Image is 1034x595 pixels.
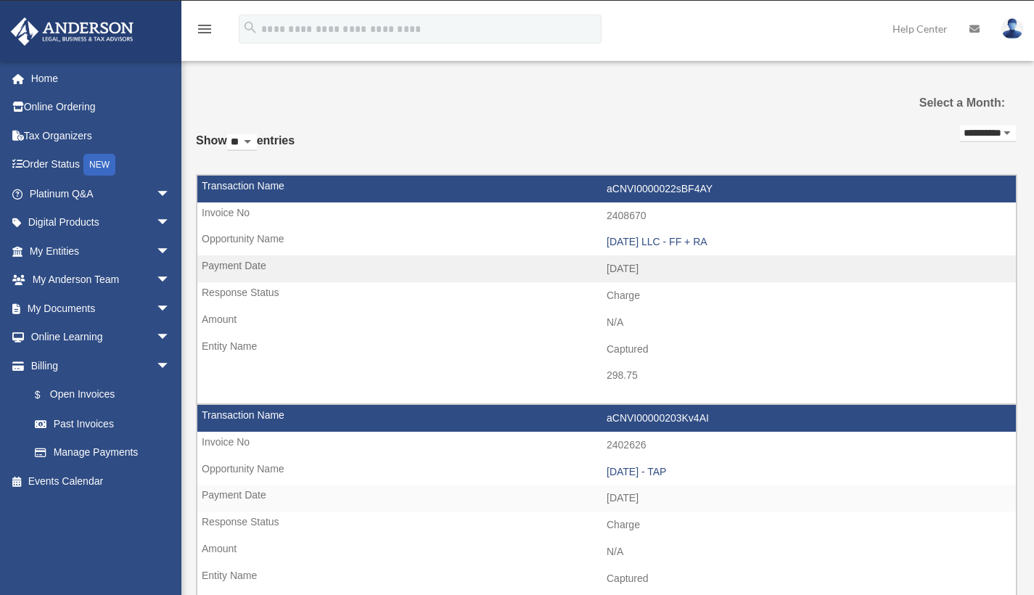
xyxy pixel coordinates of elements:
[197,405,1016,432] td: aCNVI00000203Kv4AI
[156,351,185,381] span: arrow_drop_down
[607,466,1009,478] div: [DATE] - TAP
[10,294,192,323] a: My Documentsarrow_drop_down
[10,208,192,237] a: Digital Productsarrow_drop_down
[43,386,50,404] span: $
[156,323,185,353] span: arrow_drop_down
[197,176,1016,203] td: aCNVI0000022sBF4AY
[197,336,1016,364] td: Captured
[197,565,1016,593] td: Captured
[197,202,1016,230] td: 2408670
[197,538,1016,566] td: N/A
[83,154,115,176] div: NEW
[197,485,1016,512] td: [DATE]
[10,150,192,180] a: Order StatusNEW
[227,134,257,151] select: Showentries
[196,131,295,165] label: Show entries
[1001,18,1023,39] img: User Pic
[10,266,192,295] a: My Anderson Teamarrow_drop_down
[10,121,192,150] a: Tax Organizers
[20,380,192,410] a: $Open Invoices
[10,237,192,266] a: My Entitiesarrow_drop_down
[10,64,192,93] a: Home
[156,237,185,266] span: arrow_drop_down
[10,323,192,352] a: Online Learningarrow_drop_down
[242,20,258,36] i: search
[196,20,213,38] i: menu
[197,432,1016,459] td: 2402626
[197,255,1016,283] td: [DATE]
[20,409,185,438] a: Past Invoices
[890,93,1005,113] label: Select a Month:
[10,93,192,122] a: Online Ordering
[196,25,213,38] a: menu
[10,467,192,496] a: Events Calendar
[197,362,1016,390] td: 298.75
[197,309,1016,337] td: N/A
[607,236,1009,248] div: [DATE] LLC - FF + RA
[10,351,192,380] a: Billingarrow_drop_down
[10,179,192,208] a: Platinum Q&Aarrow_drop_down
[7,17,138,46] img: Anderson Advisors Platinum Portal
[156,179,185,209] span: arrow_drop_down
[156,266,185,295] span: arrow_drop_down
[20,438,192,467] a: Manage Payments
[197,512,1016,539] td: Charge
[197,282,1016,310] td: Charge
[156,208,185,238] span: arrow_drop_down
[156,294,185,324] span: arrow_drop_down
